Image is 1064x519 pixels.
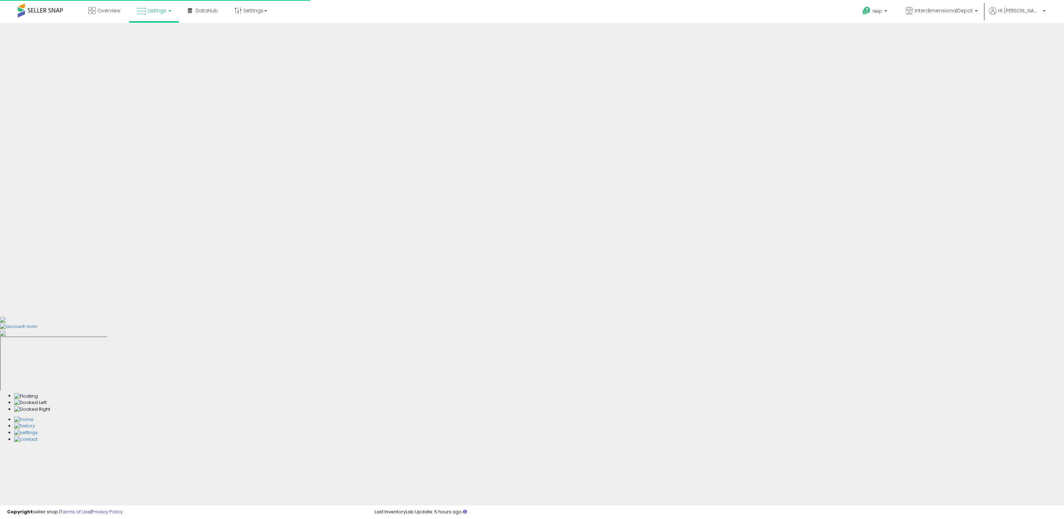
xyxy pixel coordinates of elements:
img: Contact [14,436,37,443]
span: Hi [PERSON_NAME] [998,7,1041,14]
span: InterdimensionalDepot [915,7,973,14]
img: Docked Left [14,399,47,406]
img: Docked Right [14,406,50,413]
img: Floating [14,393,38,400]
img: History [14,423,35,429]
a: Help [857,1,894,23]
span: Overview [97,7,120,14]
i: Get Help [862,6,871,15]
span: Help [873,8,882,14]
span: Listings [148,7,166,14]
img: Settings [14,429,38,436]
img: Home [14,416,34,423]
a: Hi [PERSON_NAME] [989,7,1046,23]
span: DataHub [196,7,218,14]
